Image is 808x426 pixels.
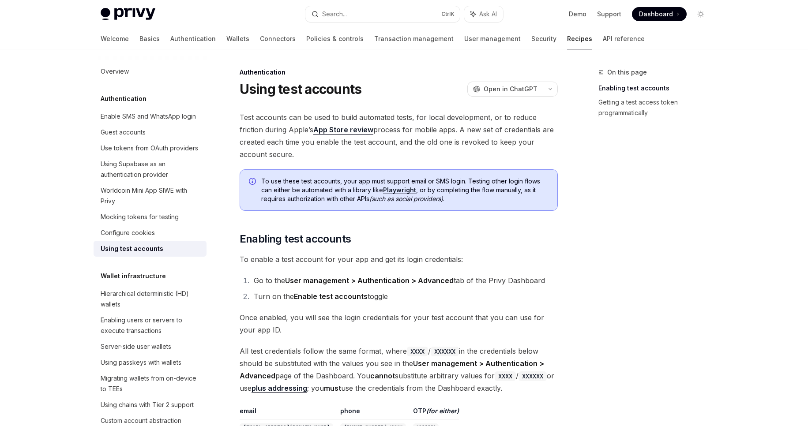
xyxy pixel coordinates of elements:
[240,253,558,265] span: To enable a test account for your app and get its login credentials:
[94,339,207,355] a: Server-side user wallets
[94,209,207,225] a: Mocking tokens for testing
[101,28,129,49] a: Welcome
[240,345,558,394] span: All test credentials follow the same format, where / in the credentials below should be substitut...
[567,28,592,49] a: Recipes
[519,371,547,381] code: XXXXXX
[240,111,558,161] span: Test accounts can be used to build automated tests, for local development, or to reduce friction ...
[226,28,249,49] a: Wallets
[101,243,163,254] div: Using test accounts
[101,111,196,122] div: Enable SMS and WhatsApp login
[597,10,621,19] a: Support
[607,67,647,78] span: On this page
[251,274,558,287] li: Go to the tab of the Privy Dashboard
[94,156,207,183] a: Using Supabase as an authentication provider
[369,195,443,202] em: (such as social providers)
[322,9,347,19] div: Search...
[374,28,454,49] a: Transaction management
[249,178,258,187] svg: Info
[94,286,207,312] a: Hierarchical deterministic (HD) wallets
[464,6,503,22] button: Ask AI
[170,28,216,49] a: Authentication
[101,159,201,180] div: Using Supabase as an authentication provider
[94,370,207,397] a: Migrating wallets from on-device to TEEs
[632,7,687,21] a: Dashboard
[94,124,207,140] a: Guest accounts
[294,292,368,301] strong: Enable test accounts
[240,68,558,77] div: Authentication
[101,271,166,281] h5: Wallet infrastructure
[407,347,428,356] code: XXXX
[370,371,395,380] strong: cannot
[337,407,410,419] th: phone
[464,28,521,49] a: User management
[101,143,198,153] div: Use tokens from OAuth providers
[569,10,586,19] a: Demo
[603,28,645,49] a: API reference
[94,355,207,370] a: Using passkeys with wallets
[101,315,201,336] div: Enabling users or servers to execute transactions
[441,11,455,18] span: Ctrl K
[94,225,207,241] a: Configure cookies
[94,312,207,339] a: Enabling users or servers to execute transactions
[94,140,207,156] a: Use tokens from OAuth providers
[101,127,146,138] div: Guest accounts
[639,10,673,19] span: Dashboard
[260,28,296,49] a: Connectors
[531,28,556,49] a: Security
[101,341,171,352] div: Server-side user wallets
[94,108,207,124] a: Enable SMS and WhatsApp login
[240,407,337,419] th: email
[252,384,307,393] a: plus addressing
[101,400,194,410] div: Using chains with Tier 2 support
[313,125,373,135] a: App Store review
[240,81,362,97] h1: Using test accounts
[479,10,497,19] span: Ask AI
[431,347,459,356] code: XXXXXX
[410,407,459,419] th: OTP
[101,212,179,222] div: Mocking tokens for testing
[101,185,201,206] div: Worldcoin Mini App SIWE with Privy
[324,384,341,392] strong: must
[240,311,558,336] span: Once enabled, you will see the login credentials for your test account that you can use for your ...
[305,6,460,22] button: Search...CtrlK
[94,183,207,209] a: Worldcoin Mini App SIWE with Privy
[101,228,155,238] div: Configure cookies
[101,373,201,394] div: Migrating wallets from on-device to TEEs
[285,276,454,285] strong: User management > Authentication > Advanced
[306,28,364,49] a: Policies & controls
[251,290,558,303] li: Turn on the toggle
[94,397,207,413] a: Using chains with Tier 2 support
[101,66,129,77] div: Overview
[101,357,181,368] div: Using passkeys with wallets
[261,177,549,203] span: To use these test accounts, your app must support email or SMS login. Testing other login flows c...
[495,371,516,381] code: XXXX
[467,82,543,97] button: Open in ChatGPT
[694,7,708,21] button: Toggle dark mode
[94,241,207,257] a: Using test accounts
[598,95,715,120] a: Getting a test access token programmatically
[101,93,147,104] h5: Authentication
[101,8,155,20] img: light logo
[101,288,201,310] div: Hierarchical deterministic (HD) wallets
[426,407,459,415] em: (for either)
[598,81,715,95] a: Enabling test accounts
[383,186,416,194] a: Playwright
[139,28,160,49] a: Basics
[484,85,537,93] span: Open in ChatGPT
[94,64,207,79] a: Overview
[240,232,351,246] span: Enabling test accounts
